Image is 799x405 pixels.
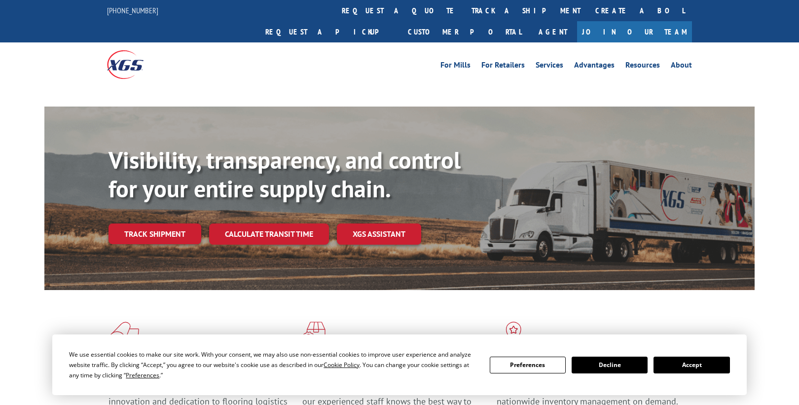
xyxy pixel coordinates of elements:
[574,61,615,72] a: Advantages
[529,21,577,42] a: Agent
[497,322,531,347] img: xgs-icon-flagship-distribution-model-red
[577,21,692,42] a: Join Our Team
[625,61,660,72] a: Resources
[481,61,525,72] a: For Retailers
[671,61,692,72] a: About
[109,322,139,347] img: xgs-icon-total-supply-chain-intelligence-red
[109,145,461,204] b: Visibility, transparency, and control for your entire supply chain.
[109,223,201,244] a: Track shipment
[337,223,421,245] a: XGS ASSISTANT
[400,21,529,42] a: Customer Portal
[107,5,158,15] a: [PHONE_NUMBER]
[490,357,566,373] button: Preferences
[52,334,747,395] div: Cookie Consent Prompt
[536,61,563,72] a: Services
[440,61,471,72] a: For Mills
[258,21,400,42] a: Request a pickup
[572,357,648,373] button: Decline
[324,361,360,369] span: Cookie Policy
[209,223,329,245] a: Calculate transit time
[302,322,326,347] img: xgs-icon-focused-on-flooring-red
[69,349,477,380] div: We use essential cookies to make our site work. With your consent, we may also use non-essential ...
[654,357,729,373] button: Accept
[126,371,159,379] span: Preferences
